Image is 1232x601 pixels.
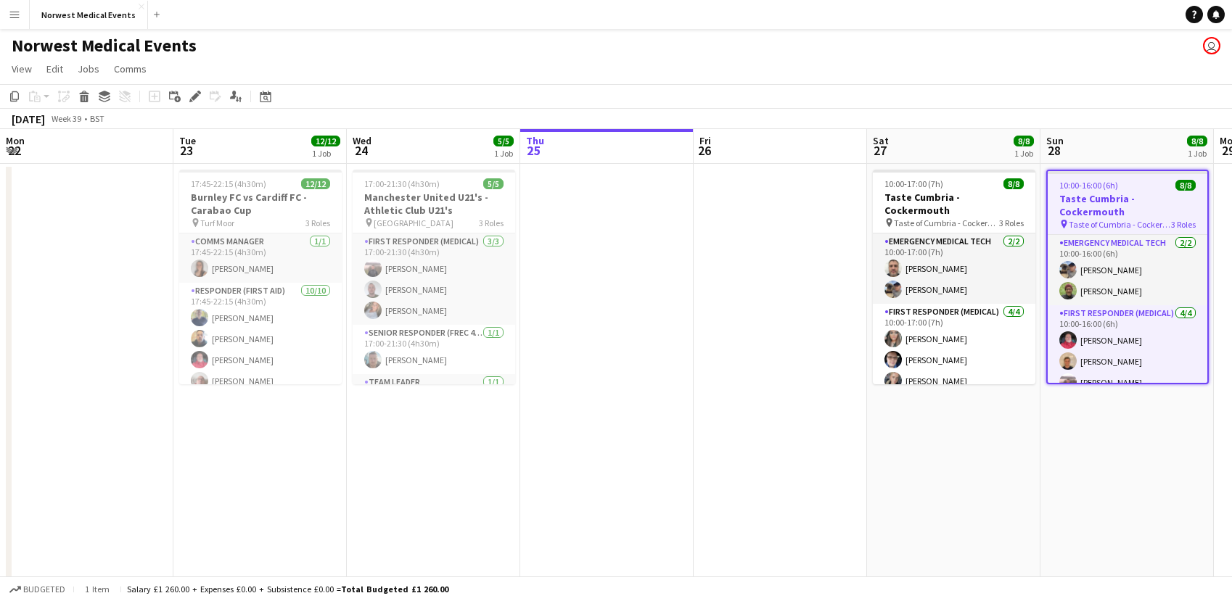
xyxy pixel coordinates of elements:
[179,233,342,283] app-card-role: Comms Manager1/117:45-22:15 (4h30m)[PERSON_NAME]
[1048,192,1207,218] h3: Taste Cumbria - Cockermouth
[873,170,1035,384] app-job-card: 10:00-17:00 (7h)8/8Taste Cumbria - Cockermouth Taste of Cumbria - Cockermouth3 RolesEmergency Med...
[301,178,330,189] span: 12/12
[350,142,371,159] span: 24
[353,374,515,423] app-card-role: Team Leader1/1
[1187,136,1207,146] span: 8/8
[30,1,148,29] button: Norwest Medical Events
[179,283,342,521] app-card-role: Responder (First Aid)10/1017:45-22:15 (4h30m)[PERSON_NAME][PERSON_NAME][PERSON_NAME][PERSON_NAME]
[353,191,515,217] h3: Manchester United U21's - Athletic Club U21's
[12,35,197,57] h1: Norwest Medical Events
[191,178,266,189] span: 17:45-22:15 (4h30m)
[1059,180,1118,191] span: 10:00-16:00 (6h)
[873,233,1035,304] app-card-role: Emergency Medical Tech2/210:00-17:00 (7h)[PERSON_NAME][PERSON_NAME]
[353,233,515,325] app-card-role: First Responder (Medical)3/317:00-21:30 (4h30m)[PERSON_NAME][PERSON_NAME][PERSON_NAME]
[494,148,513,159] div: 1 Job
[353,134,371,147] span: Wed
[7,581,67,597] button: Budgeted
[177,142,196,159] span: 23
[4,142,25,159] span: 22
[1069,219,1171,230] span: Taste of Cumbria - Cockermouth
[526,134,544,147] span: Thu
[884,178,943,189] span: 10:00-17:00 (7h)
[524,142,544,159] span: 25
[364,178,440,189] span: 17:00-21:30 (4h30m)
[699,134,711,147] span: Fri
[41,59,69,78] a: Edit
[697,142,711,159] span: 26
[6,134,25,147] span: Mon
[12,112,45,126] div: [DATE]
[873,134,889,147] span: Sat
[1048,235,1207,305] app-card-role: Emergency Medical Tech2/210:00-16:00 (6h)[PERSON_NAME][PERSON_NAME]
[90,113,104,124] div: BST
[78,62,99,75] span: Jobs
[108,59,152,78] a: Comms
[353,170,515,384] app-job-card: 17:00-21:30 (4h30m)5/5Manchester United U21's - Athletic Club U21's [GEOGRAPHIC_DATA]3 RolesFirst...
[6,59,38,78] a: View
[1175,180,1196,191] span: 8/8
[1046,134,1064,147] span: Sun
[873,304,1035,416] app-card-role: First Responder (Medical)4/410:00-17:00 (7h)[PERSON_NAME][PERSON_NAME][PERSON_NAME]
[483,178,504,189] span: 5/5
[1014,148,1033,159] div: 1 Job
[179,191,342,217] h3: Burnley FC vs Cardiff FC - Carabao Cup
[80,584,115,594] span: 1 item
[479,217,504,228] span: 3 Roles
[1188,148,1207,159] div: 1 Job
[114,62,147,75] span: Comms
[871,142,889,159] span: 27
[1003,178,1024,189] span: 8/8
[12,62,32,75] span: View
[1203,37,1220,54] app-user-avatar: Rory Murphy
[200,217,234,228] span: Turf Moor
[894,217,999,228] span: Taste of Cumbria - Cockermouth
[179,134,196,147] span: Tue
[341,584,448,594] span: Total Budgeted £1 260.00
[1171,219,1196,230] span: 3 Roles
[873,191,1035,217] h3: Taste Cumbria - Cockermouth
[311,136,340,146] span: 12/12
[46,62,63,75] span: Edit
[999,217,1024,228] span: 3 Roles
[127,584,448,594] div: Salary £1 260.00 + Expenses £0.00 + Subsistence £0.00 =
[1048,305,1207,418] app-card-role: First Responder (Medical)4/410:00-16:00 (6h)[PERSON_NAME][PERSON_NAME][PERSON_NAME]
[1014,136,1034,146] span: 8/8
[305,217,330,228] span: 3 Roles
[353,325,515,374] app-card-role: Senior Responder (FREC 4 or Above)1/117:00-21:30 (4h30m)[PERSON_NAME]
[312,148,340,159] div: 1 Job
[23,584,65,594] span: Budgeted
[493,136,514,146] span: 5/5
[72,59,105,78] a: Jobs
[48,113,84,124] span: Week 39
[179,170,342,384] app-job-card: 17:45-22:15 (4h30m)12/12Burnley FC vs Cardiff FC - Carabao Cup Turf Moor3 RolesComms Manager1/117...
[374,217,453,228] span: [GEOGRAPHIC_DATA]
[1044,142,1064,159] span: 28
[1046,170,1209,384] app-job-card: 10:00-16:00 (6h)8/8Taste Cumbria - Cockermouth Taste of Cumbria - Cockermouth3 RolesEmergency Med...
